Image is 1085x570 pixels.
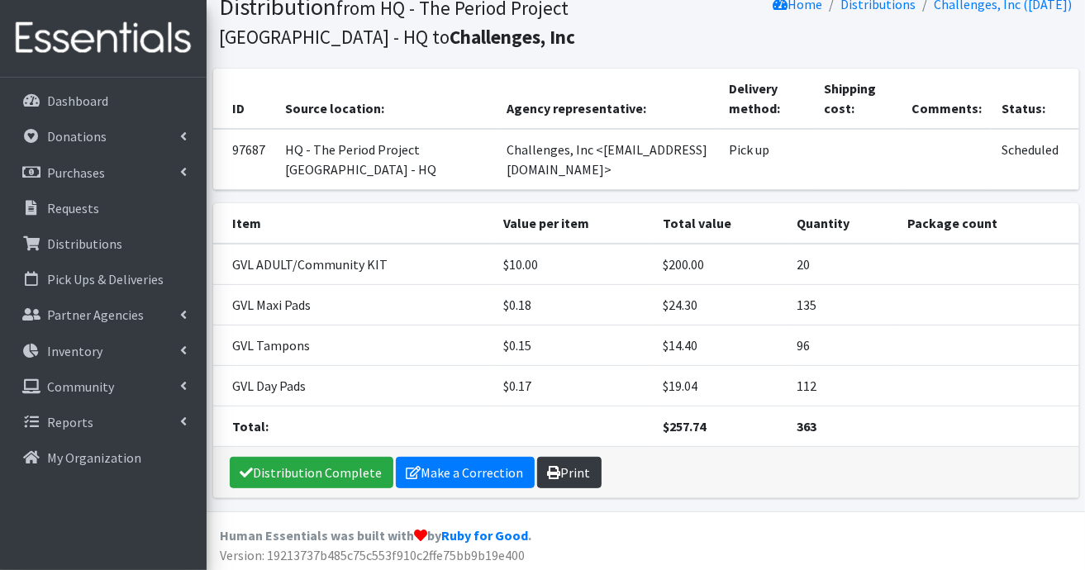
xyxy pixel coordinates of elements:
[493,244,654,285] td: $10.00
[47,306,144,323] p: Partner Agencies
[233,418,269,435] strong: Total:
[654,203,788,244] th: Total value
[47,93,108,109] p: Dashboard
[815,69,902,129] th: Shipping cost:
[897,203,1079,244] th: Package count
[7,156,200,189] a: Purchases
[396,457,535,488] a: Make a Correction
[654,325,788,366] td: $14.40
[220,547,525,563] span: Version: 19213737b485c75c553f910c2ffe75bb9b19e400
[7,11,200,66] img: HumanEssentials
[47,128,107,145] p: Donations
[47,200,99,216] p: Requests
[7,406,200,439] a: Reports
[902,69,992,129] th: Comments:
[788,285,897,325] td: 135
[537,457,602,488] a: Print
[493,325,654,366] td: $0.15
[47,449,141,466] p: My Organization
[992,129,1078,190] td: Scheduled
[276,129,497,190] td: HQ - The Period Project [GEOGRAPHIC_DATA] - HQ
[47,164,105,181] p: Purchases
[7,263,200,296] a: Pick Ups & Deliveries
[47,378,114,395] p: Community
[664,418,707,435] strong: $257.74
[276,69,497,129] th: Source location:
[493,203,654,244] th: Value per item
[7,298,200,331] a: Partner Agencies
[213,325,493,366] td: GVL Tampons
[450,25,576,49] b: Challenges, Inc
[7,227,200,260] a: Distributions
[220,527,531,544] strong: Human Essentials was built with by .
[788,203,897,244] th: Quantity
[654,244,788,285] td: $200.00
[7,120,200,153] a: Donations
[719,69,814,129] th: Delivery method:
[7,335,200,368] a: Inventory
[497,69,720,129] th: Agency representative:
[7,370,200,403] a: Community
[441,527,528,544] a: Ruby for Good
[47,271,164,287] p: Pick Ups & Deliveries
[719,129,814,190] td: Pick up
[213,244,493,285] td: GVL ADULT/Community KIT
[654,366,788,406] td: $19.04
[788,244,897,285] td: 20
[213,366,493,406] td: GVL Day Pads
[7,192,200,225] a: Requests
[213,203,493,244] th: Item
[788,325,897,366] td: 96
[230,457,393,488] a: Distribution Complete
[47,414,93,430] p: Reports
[797,418,817,435] strong: 363
[497,129,720,190] td: Challenges, Inc <[EMAIL_ADDRESS][DOMAIN_NAME]>
[493,285,654,325] td: $0.18
[7,441,200,474] a: My Organization
[213,129,276,190] td: 97687
[654,285,788,325] td: $24.30
[213,285,493,325] td: GVL Maxi Pads
[213,69,276,129] th: ID
[47,343,102,359] p: Inventory
[493,366,654,406] td: $0.17
[47,235,122,252] p: Distributions
[7,84,200,117] a: Dashboard
[992,69,1078,129] th: Status:
[788,366,897,406] td: 112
